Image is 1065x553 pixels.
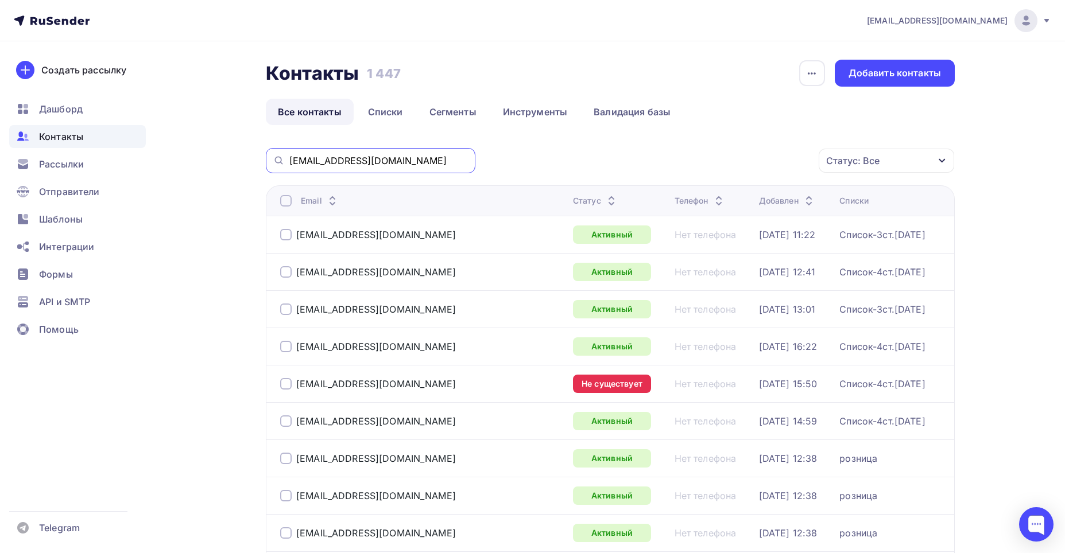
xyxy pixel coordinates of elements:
[759,229,816,240] a: [DATE] 11:22
[9,208,146,231] a: Шаблоны
[296,266,456,278] a: [EMAIL_ADDRESS][DOMAIN_NAME]
[296,229,456,240] a: [EMAIL_ADDRESS][DOMAIN_NAME]
[839,490,877,501] a: розница
[296,378,456,390] div: [EMAIL_ADDRESS][DOMAIN_NAME]
[417,99,489,125] a: Сегменты
[675,341,737,352] a: Нет телефона
[675,195,726,207] div: Телефон
[573,263,651,281] a: Активный
[867,15,1008,26] span: [EMAIL_ADDRESS][DOMAIN_NAME]
[356,99,415,125] a: Списки
[839,303,925,315] a: Список-3ст.[DATE]
[573,486,651,505] a: Активный
[296,490,456,501] a: [EMAIL_ADDRESS][DOMAIN_NAME]
[39,212,83,226] span: Шаблоны
[266,99,354,125] a: Все контакты
[675,229,737,240] a: Нет телефона
[367,65,401,81] h3: 1 447
[849,67,941,80] div: Добавить контакты
[9,125,146,148] a: Контакты
[41,63,126,77] div: Создать рассылку
[491,99,580,125] a: Инструменты
[39,157,84,171] span: Рассылки
[759,490,818,501] a: [DATE] 12:38
[675,415,737,427] div: Нет телефона
[839,527,877,539] a: розница
[839,341,925,352] a: Список-4ст.[DATE]
[839,415,925,427] a: Список-4ст.[DATE]
[289,154,468,167] input: Поиск
[675,490,737,501] a: Нет телефона
[675,266,737,278] a: Нет телефона
[296,415,456,427] a: [EMAIL_ADDRESS][DOMAIN_NAME]
[573,524,651,542] a: Активный
[39,521,80,535] span: Telegram
[759,453,818,464] a: [DATE] 12:38
[39,267,73,281] span: Формы
[839,266,925,278] a: Список-4ст.[DATE]
[759,341,818,352] div: [DATE] 16:22
[39,185,100,198] span: Отправители
[39,240,94,254] span: Интеграции
[573,412,651,430] a: Активный
[675,303,737,315] a: Нет телефона
[296,303,456,315] a: [EMAIL_ADDRESS][DOMAIN_NAME]
[759,303,816,315] a: [DATE] 13:01
[573,337,651,356] a: Активный
[839,378,925,390] a: Список-4ст.[DATE]
[296,527,456,539] a: [EMAIL_ADDRESS][DOMAIN_NAME]
[759,195,816,207] div: Добавлен
[759,378,818,390] a: [DATE] 15:50
[39,130,83,143] span: Контакты
[839,229,925,240] a: Список-3ст.[DATE]
[9,98,146,120] a: Дашборд
[759,415,818,427] a: [DATE] 14:59
[301,195,339,207] div: Email
[582,99,683,125] a: Валидация базы
[826,154,880,168] div: Статус: Все
[573,300,651,318] a: Активный
[759,527,818,539] a: [DATE] 12:38
[9,153,146,176] a: Рассылки
[9,263,146,286] a: Формы
[573,195,618,207] div: Статус
[39,102,83,116] span: Дашборд
[675,453,737,464] a: Нет телефона
[573,449,651,468] a: Активный
[573,225,651,244] a: Активный
[296,341,456,352] a: [EMAIL_ADDRESS][DOMAIN_NAME]
[839,453,877,464] a: розница
[675,378,737,390] a: Нет телефона
[9,180,146,203] a: Отправители
[573,375,651,393] a: Не существует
